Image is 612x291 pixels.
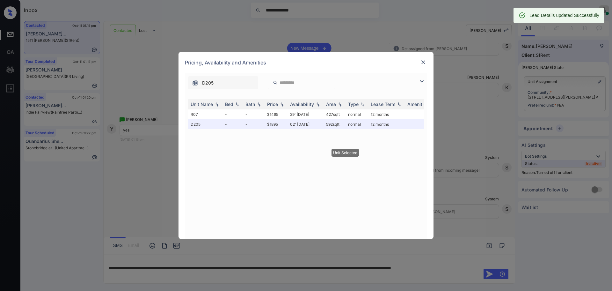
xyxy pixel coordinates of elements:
div: Lease Term [371,101,395,107]
img: icon-zuma [418,78,426,85]
td: 02' [DATE] [288,119,324,129]
div: Type [348,101,359,107]
td: R07 [188,109,222,119]
td: D205 [188,119,222,129]
td: 12 months [368,109,405,119]
td: - [243,109,265,119]
img: icon-zuma [192,80,198,86]
td: normal [346,109,368,119]
img: sorting [315,102,321,107]
div: Pricing, Availability and Amenities [178,52,433,73]
td: normal [346,119,368,129]
div: Availability [290,101,314,107]
td: - [222,119,243,129]
td: 12 months [368,119,405,129]
td: 29' [DATE] [288,109,324,119]
img: sorting [359,102,366,107]
td: - [243,119,265,129]
td: 427 sqft [324,109,346,119]
div: Bed [225,101,233,107]
td: $1895 [265,119,288,129]
img: sorting [396,102,402,107]
img: sorting [279,102,285,107]
td: - [222,109,243,119]
img: icon-zuma [273,80,278,86]
div: Unit Name [191,101,213,107]
div: Amenities [407,101,429,107]
img: close [420,59,426,65]
span: D205 [202,79,214,86]
div: Price [267,101,278,107]
td: 592 sqft [324,119,346,129]
img: sorting [234,102,240,107]
img: sorting [256,102,262,107]
div: Lead Details updated Successfully [529,10,599,21]
td: $1495 [265,109,288,119]
img: sorting [337,102,343,107]
div: Bath [245,101,255,107]
img: sorting [214,102,220,107]
div: Area [326,101,336,107]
